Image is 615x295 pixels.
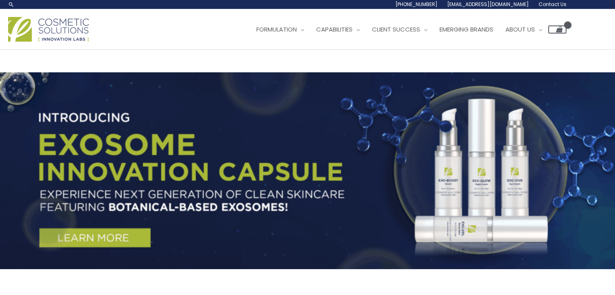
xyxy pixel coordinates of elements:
[8,17,89,42] img: Cosmetic Solutions Logo
[256,25,297,34] span: Formulation
[433,17,499,42] a: Emerging Brands
[316,25,353,34] span: Capabilities
[395,1,437,8] span: [PHONE_NUMBER]
[8,1,15,8] a: Search icon link
[499,17,548,42] a: About Us
[244,17,566,42] nav: Site Navigation
[447,1,529,8] span: [EMAIL_ADDRESS][DOMAIN_NAME]
[440,25,493,34] span: Emerging Brands
[250,17,310,42] a: Formulation
[505,25,535,34] span: About Us
[366,17,433,42] a: Client Success
[372,25,420,34] span: Client Success
[310,17,366,42] a: Capabilities
[539,1,566,8] span: Contact Us
[548,25,566,34] a: View Shopping Cart, empty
